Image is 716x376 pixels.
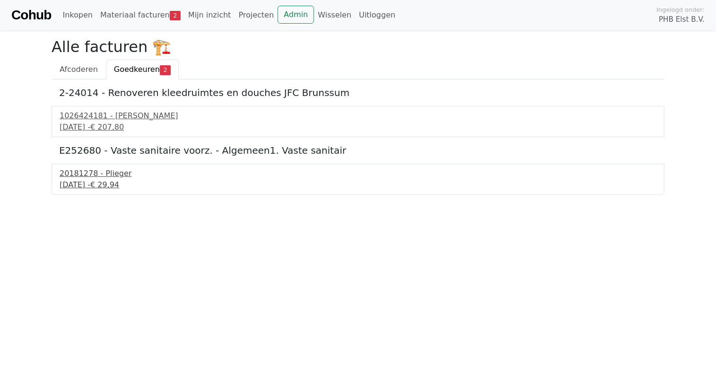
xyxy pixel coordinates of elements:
span: 2 [160,65,171,75]
span: Afcoderen [60,65,98,74]
div: 1026424181 - [PERSON_NAME] [60,110,656,122]
a: Wisselen [314,6,355,25]
span: € 29,94 [90,180,119,189]
a: Afcoderen [52,60,106,79]
a: 1026424181 - [PERSON_NAME][DATE] -€ 207,80 [60,110,656,133]
span: Ingelogd onder: [656,5,705,14]
a: Projecten [235,6,278,25]
a: Mijn inzicht [184,6,235,25]
span: € 207,80 [90,122,124,131]
a: Cohub [11,4,51,26]
a: Uitloggen [355,6,399,25]
span: 2 [170,11,181,20]
h2: Alle facturen 🏗️ [52,38,664,56]
h5: 2-24014 - Renoveren kleedruimtes en douches JFC Brunssum [59,87,657,98]
span: PHB Elst B.V. [659,14,705,25]
h5: E252680 - Vaste sanitaire voorz. - Algemeen1. Vaste sanitair [59,145,657,156]
div: [DATE] - [60,179,656,191]
a: Inkopen [59,6,96,25]
a: Admin [278,6,314,24]
a: 20181278 - Plieger[DATE] -€ 29,94 [60,168,656,191]
div: 20181278 - Plieger [60,168,656,179]
a: Goedkeuren2 [106,60,179,79]
div: [DATE] - [60,122,656,133]
a: Materiaal facturen2 [96,6,184,25]
span: Goedkeuren [114,65,160,74]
